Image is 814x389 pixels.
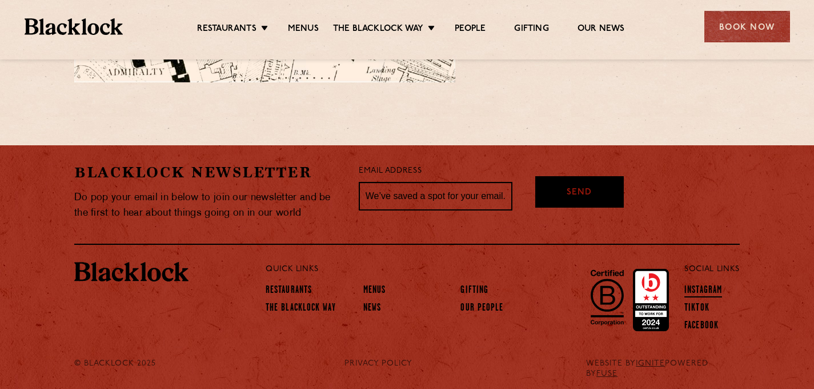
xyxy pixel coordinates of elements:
a: Facebook [684,320,719,333]
div: © Blacklock 2025 [66,359,179,379]
img: BL_Textured_Logo-footer-cropped.svg [25,18,123,35]
a: Restaurants [266,285,312,297]
img: B-Corp-Logo-Black-RGB.svg [584,263,631,332]
input: We’ve saved a spot for your email... [359,182,512,211]
a: Menus [288,23,319,36]
div: Book Now [704,11,790,42]
a: PRIVACY POLICY [344,359,412,369]
p: Social Links [684,262,740,277]
label: Email Address [359,165,422,178]
a: Gifting [460,285,488,297]
a: Instagram [684,285,722,297]
a: Menus [363,285,386,297]
a: The Blacklock Way [266,303,336,315]
img: Accred_2023_2star.png [633,269,669,332]
a: IGNITE [636,359,665,368]
a: Gifting [514,23,548,36]
a: Restaurants [197,23,256,36]
a: People [455,23,486,36]
span: Send [567,186,592,200]
a: Our People [460,303,503,315]
a: The Blacklock Way [333,23,423,36]
p: Do pop your email in below to join our newsletter and be the first to hear about things going on ... [74,190,342,221]
img: BL_Textured_Logo-footer-cropped.svg [74,262,189,281]
a: TikTok [684,303,709,315]
a: FUSE [596,370,617,378]
p: Quick Links [266,262,647,277]
a: Our News [578,23,625,36]
a: News [363,303,381,315]
h2: Blacklock Newsletter [74,162,342,182]
div: WEBSITE BY POWERED BY [578,359,748,379]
